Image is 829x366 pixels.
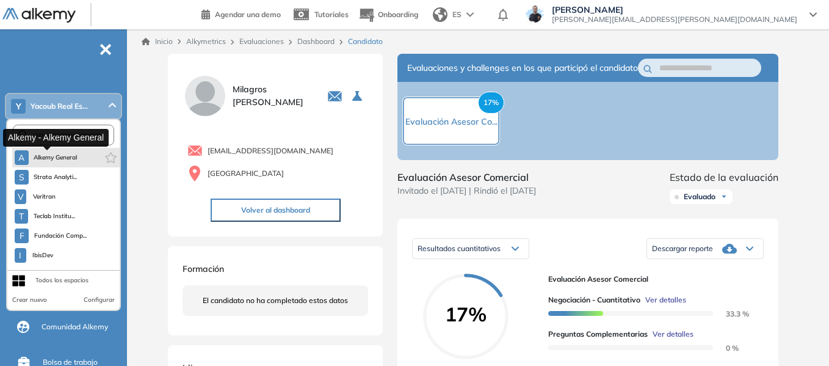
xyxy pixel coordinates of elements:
span: V [18,192,24,202]
div: Alkemy - Alkemy General [3,129,109,147]
button: Ver detalles [640,295,686,306]
span: [EMAIL_ADDRESS][DOMAIN_NAME] [208,145,333,156]
span: Yacoub Real Es... [31,101,88,111]
span: Evaluación Asesor Comercial [548,274,754,285]
span: [PERSON_NAME] [552,5,797,15]
a: Evaluaciones [239,37,284,46]
span: 0 % [711,343,739,353]
span: Preguntas complementarias [548,329,648,340]
span: Veritran [31,192,57,202]
span: Fundación Comp... [34,231,87,241]
span: Descargar reporte [652,244,713,254]
span: Evaluación Asesor Comercial [397,170,536,185]
span: IbisDev [31,251,55,260]
span: Milagros [PERSON_NAME] [233,83,313,109]
span: Evaluación Asesor Co... [405,116,498,127]
span: Teclab Institu... [33,211,76,221]
span: Alkemy General [34,153,78,163]
a: Agendar una demo [201,6,281,21]
iframe: Chat Widget [768,307,829,366]
span: Candidato [348,36,383,47]
span: Formación [183,263,224,274]
img: Ícono de flecha [720,193,728,200]
span: S [19,172,24,182]
span: 17% [423,304,509,324]
button: Crear nuevo [12,295,47,305]
span: 17% [478,92,504,114]
span: T [19,211,24,221]
span: Ver detalles [645,295,686,306]
button: Onboarding [358,2,418,28]
button: Configurar [84,295,115,305]
span: Y [16,101,21,111]
span: Resultados cuantitativos [418,244,501,253]
a: Dashboard [297,37,335,46]
span: El candidato no ha completado estos datos [203,295,348,306]
img: Logo [2,8,76,23]
span: 33.3 % [711,309,749,318]
span: Evaluado [684,192,715,202]
button: Ver detalles [648,329,693,340]
img: PROFILE_MENU_LOGO_USER [183,73,228,119]
a: Inicio [142,36,173,47]
span: Onboarding [378,10,418,19]
span: Strata Analyti... [34,172,78,182]
span: Alkymetrics [186,37,226,46]
div: Todos los espacios [35,276,89,285]
span: [PERSON_NAME][EMAIL_ADDRESS][PERSON_NAME][DOMAIN_NAME] [552,15,797,24]
span: F [20,231,24,241]
span: ES [452,9,462,20]
span: A [18,153,24,163]
span: Estado de la evaluación [670,170,778,185]
img: world [433,7,447,22]
button: Volver al dashboard [211,199,341,222]
img: arrow [466,12,474,17]
span: [GEOGRAPHIC_DATA] [208,168,284,179]
span: Evaluaciones y challenges en los que participó el candidato [407,62,638,75]
span: Comunidad Alkemy [42,321,108,332]
div: Widget de chat [768,307,829,366]
span: Invitado el [DATE] | Rindió el [DATE] [397,185,536,197]
span: Agendar una demo [215,10,281,19]
span: Tutoriales [314,10,349,19]
span: Negociación - Cuantitativo [548,295,640,306]
span: Ver detalles [653,329,693,340]
span: I [19,251,21,260]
